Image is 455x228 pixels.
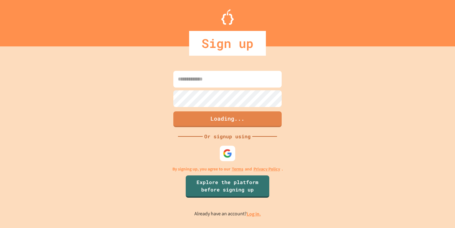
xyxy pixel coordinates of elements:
[173,111,282,127] button: Loading...
[194,210,261,218] p: Already have an account?
[189,31,266,56] div: Sign up
[172,166,283,172] p: By signing up, you agree to our and .
[232,166,243,172] a: Terms
[223,149,232,158] img: google-icon.svg
[247,211,261,217] a: Log in.
[203,133,252,140] div: Or signup using
[186,175,269,198] a: Explore the platform before signing up
[221,9,234,25] img: Logo.svg
[253,166,280,172] a: Privacy Policy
